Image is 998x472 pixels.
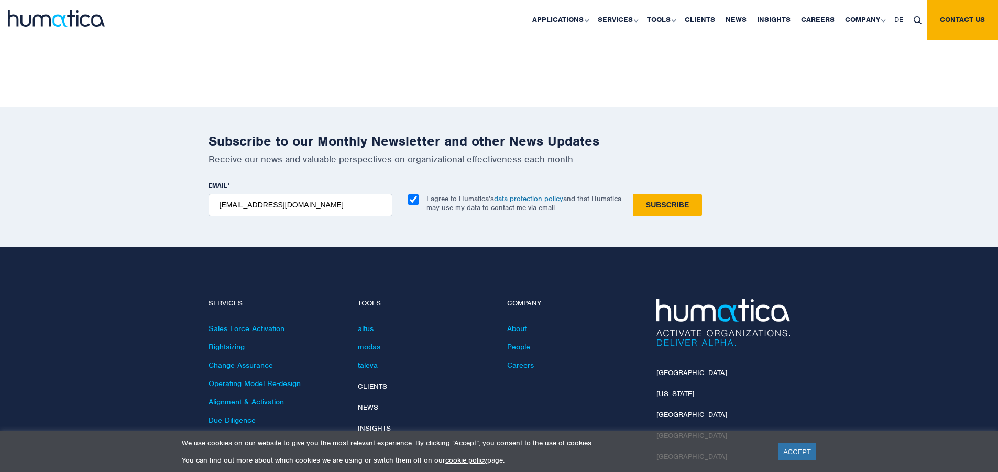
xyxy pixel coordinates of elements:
[408,194,419,205] input: I agree to Humatica’sdata protection policyand that Humatica may use my data to contact me via em...
[358,382,387,391] a: Clients
[209,360,273,370] a: Change Assurance
[182,456,765,465] p: You can find out more about which cookies we are using or switch them off on our page.
[209,342,245,352] a: Rightsizing
[209,397,284,407] a: Alignment & Activation
[914,16,922,24] img: search_icon
[656,410,727,419] a: [GEOGRAPHIC_DATA]
[507,299,641,308] h4: Company
[507,360,534,370] a: Careers
[656,389,694,398] a: [US_STATE]
[209,181,227,190] span: EMAIL
[358,424,391,433] a: Insights
[494,194,563,203] a: data protection policy
[778,443,816,460] a: ACCEPT
[426,194,621,212] p: I agree to Humatica’s and that Humatica may use my data to contact me via email.
[209,194,392,216] input: name@company.com
[445,456,487,465] a: cookie policy
[358,403,378,412] a: News
[507,324,527,333] a: About
[656,299,790,346] img: Humatica
[358,360,378,370] a: taleva
[358,299,491,308] h4: Tools
[209,379,301,388] a: Operating Model Re-design
[656,368,727,377] a: [GEOGRAPHIC_DATA]
[633,194,702,216] input: Subscribe
[209,324,284,333] a: Sales Force Activation
[8,10,105,27] img: logo
[358,342,380,352] a: modas
[358,324,374,333] a: altus
[894,15,903,24] span: DE
[507,342,530,352] a: People
[209,415,256,425] a: Due Diligence
[182,438,765,447] p: We use cookies on our website to give you the most relevant experience. By clicking “Accept”, you...
[209,153,790,165] p: Receive our news and valuable perspectives on organizational effectiveness each month.
[209,133,790,149] h2: Subscribe to our Monthly Newsletter and other News Updates
[209,299,342,308] h4: Services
